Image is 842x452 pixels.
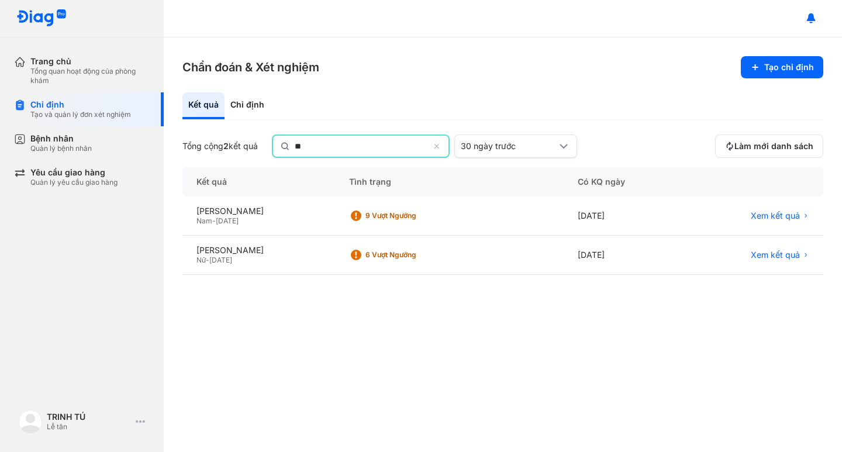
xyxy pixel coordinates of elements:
[223,141,229,151] span: 2
[30,133,92,144] div: Bệnh nhân
[30,178,118,187] div: Quản lý yêu cầu giao hàng
[47,412,131,422] div: TRINH TÚ
[734,141,813,151] span: Làm mới danh sách
[196,206,321,216] div: [PERSON_NAME]
[30,99,131,110] div: Chỉ định
[196,216,212,225] span: Nam
[182,141,258,151] div: Tổng cộng kết quả
[206,256,209,264] span: -
[564,167,685,196] div: Có KQ ngày
[365,250,459,260] div: 6 Vượt ngưỡng
[30,67,150,85] div: Tổng quan hoạt động của phòng khám
[564,236,685,275] div: [DATE]
[335,167,564,196] div: Tình trạng
[741,56,823,78] button: Tạo chỉ định
[751,250,800,260] span: Xem kết quả
[16,9,67,27] img: logo
[212,216,216,225] span: -
[225,92,270,119] div: Chỉ định
[47,422,131,432] div: Lễ tân
[30,110,131,119] div: Tạo và quản lý đơn xét nghiệm
[216,216,239,225] span: [DATE]
[196,256,206,264] span: Nữ
[30,167,118,178] div: Yêu cầu giao hàng
[182,167,335,196] div: Kết quả
[564,196,685,236] div: [DATE]
[19,410,42,433] img: logo
[30,56,150,67] div: Trang chủ
[30,144,92,153] div: Quản lý bệnh nhân
[182,59,319,75] h3: Chẩn đoán & Xét nghiệm
[182,92,225,119] div: Kết quả
[751,211,800,221] span: Xem kết quả
[209,256,232,264] span: [DATE]
[715,134,823,158] button: Làm mới danh sách
[461,141,557,151] div: 30 ngày trước
[196,245,321,256] div: [PERSON_NAME]
[365,211,459,220] div: 9 Vượt ngưỡng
